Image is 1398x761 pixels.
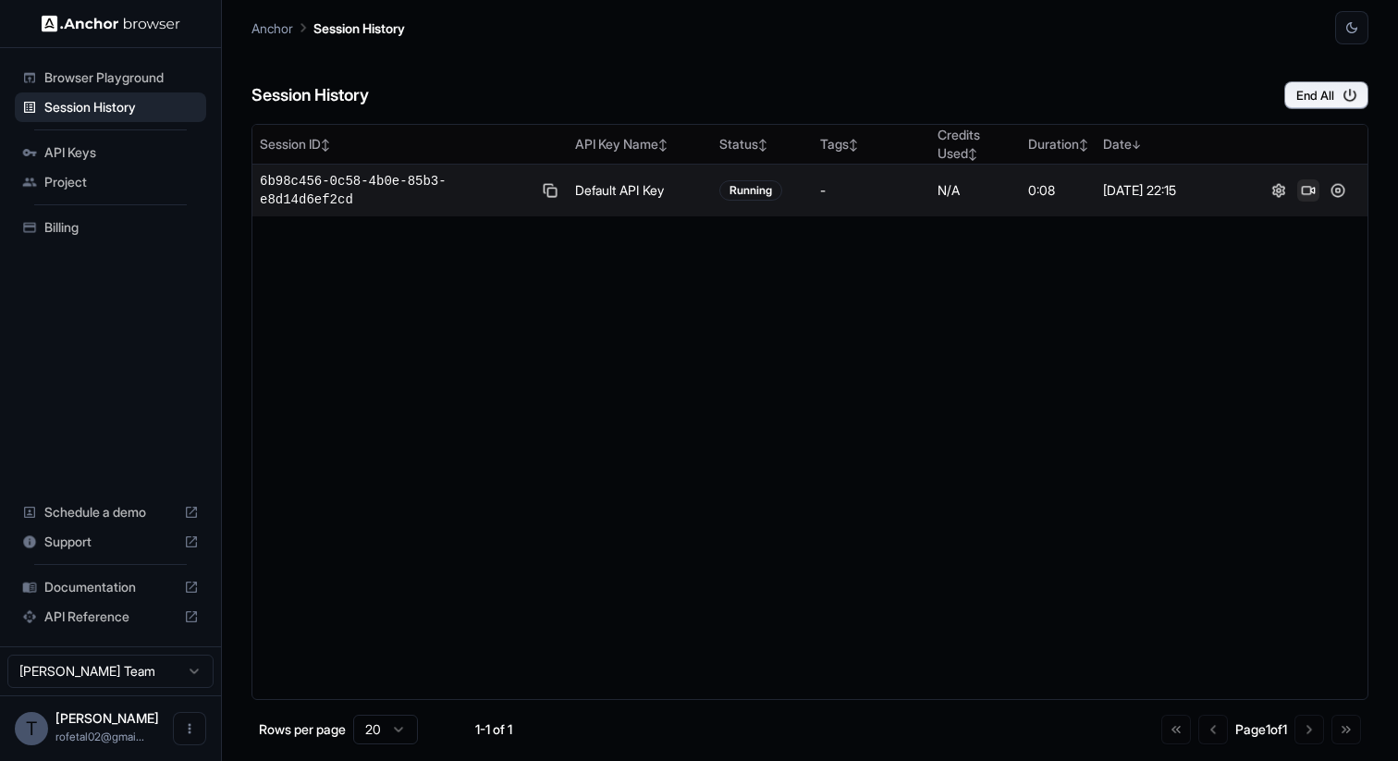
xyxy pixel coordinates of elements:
[44,143,199,162] span: API Keys
[251,82,369,109] h6: Session History
[968,147,977,161] span: ↕
[938,181,1013,200] div: N/A
[15,138,206,167] div: API Keys
[260,135,560,153] div: Session ID
[719,135,805,153] div: Status
[55,730,144,743] span: rofetal02@gmail.com
[15,63,206,92] div: Browser Playground
[820,135,923,153] div: Tags
[1028,135,1088,153] div: Duration
[15,497,206,527] div: Schedule a demo
[251,18,293,38] p: Anchor
[313,18,405,38] p: Session History
[321,138,330,152] span: ↕
[44,608,177,626] span: API Reference
[1103,135,1241,153] div: Date
[658,138,668,152] span: ↕
[1132,138,1141,152] span: ↓
[44,533,177,551] span: Support
[1284,81,1368,109] button: End All
[15,213,206,242] div: Billing
[1235,720,1287,739] div: Page 1 of 1
[719,180,782,201] div: Running
[44,98,199,117] span: Session History
[820,181,923,200] div: -
[938,126,1013,163] div: Credits Used
[15,167,206,197] div: Project
[260,172,532,209] span: 6b98c456-0c58-4b0e-85b3-e8d14d6ef2cd
[1103,181,1241,200] div: [DATE] 22:15
[55,710,159,726] span: Tal Rofe
[44,68,199,87] span: Browser Playground
[42,15,180,32] img: Anchor Logo
[44,173,199,191] span: Project
[44,578,177,596] span: Documentation
[575,135,705,153] div: API Key Name
[448,720,540,739] div: 1-1 of 1
[259,720,346,739] p: Rows per page
[44,503,177,522] span: Schedule a demo
[758,138,767,152] span: ↕
[568,165,712,217] td: Default API Key
[15,92,206,122] div: Session History
[44,218,199,237] span: Billing
[15,572,206,602] div: Documentation
[173,712,206,745] button: Open menu
[1028,181,1088,200] div: 0:08
[849,138,858,152] span: ↕
[251,18,405,38] nav: breadcrumb
[1079,138,1088,152] span: ↕
[15,712,48,745] div: T
[15,602,206,632] div: API Reference
[15,527,206,557] div: Support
